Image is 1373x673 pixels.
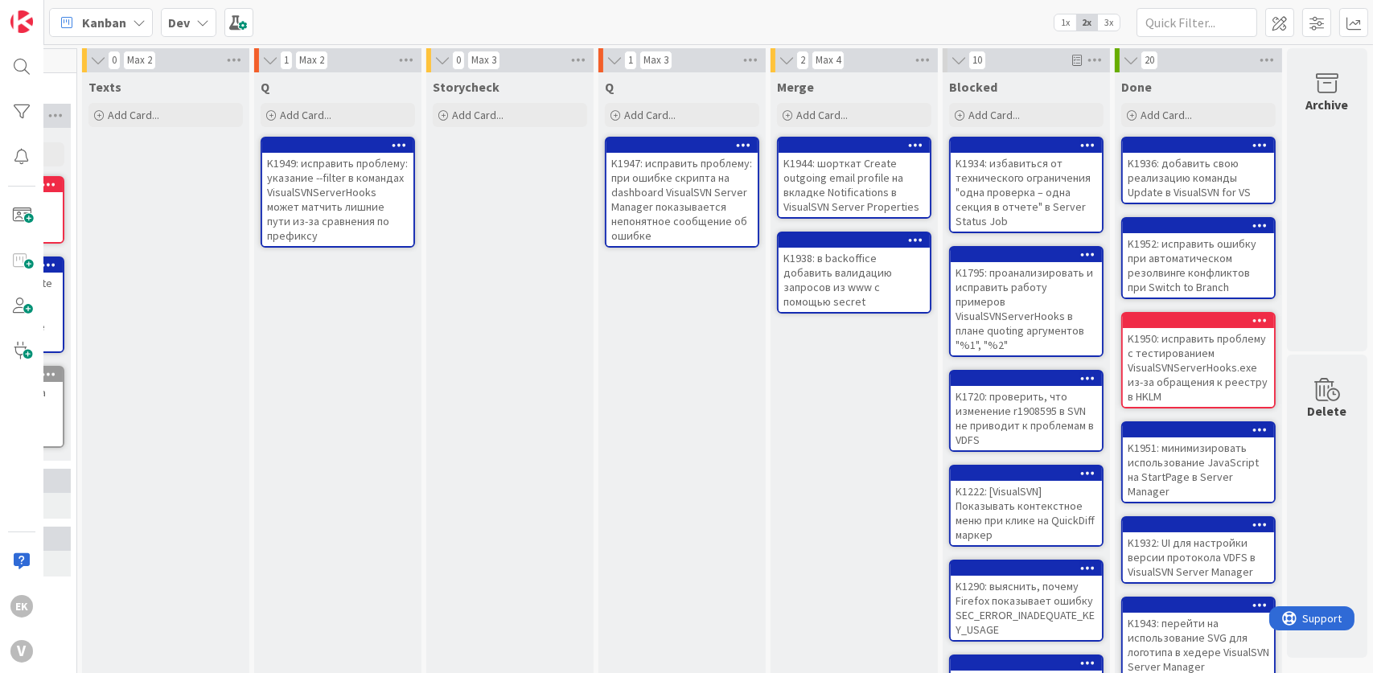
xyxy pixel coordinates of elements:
div: K1795: проанализировать и исправить работу примеров VisualSVNServerHooks в плане quoting аргумент... [951,262,1102,355]
a: K1222: [VisualSVN] Показывать контекстное меню при клике на QuickDiff маркер [949,465,1104,547]
div: K1795: проанализировать и исправить работу примеров VisualSVNServerHooks в плане quoting аргумент... [951,248,1102,355]
img: Visit kanbanzone.com [10,10,33,33]
div: Max 3 [643,56,668,64]
a: K1950: исправить проблему с тестированием VisualSVNServerHooks.exe из-за обращения к реестру в HKLM [1121,312,1276,408]
div: K1934: избавиться от технического ограничения "одна проверка – одна секция в отчете" в Server Sta... [951,153,1102,232]
a: K1944: шорткат Create outgoing email profile на вкладке Notifications в VisualSVN Server Properties [777,137,931,219]
div: K1932: UI для настройки версии протокола VDFS в VisualSVN Server Manager [1123,532,1274,582]
div: K1950: исправить проблему с тестированием VisualSVNServerHooks.exe из-за обращения к реестру в HKLM [1123,314,1274,407]
span: Kanban [82,13,126,32]
div: K1952: исправить ошибку при автоматическом резолвинге конфликтов при Switch to Branch [1123,219,1274,298]
span: Storycheck [433,79,499,95]
span: 3x [1098,14,1120,31]
a: K1938: в backoffice добавить валидацию запросов из www с помощью secret [777,232,931,314]
div: K1951: минимизировать использование JavaScript на StartPage в Server Manager [1123,437,1274,502]
span: Done [1121,79,1152,95]
a: K1932: UI для настройки версии протокола VDFS в VisualSVN Server Manager [1121,516,1276,584]
span: Texts [88,79,121,95]
span: Add Card... [280,108,331,122]
span: Add Card... [796,108,848,122]
a: K1952: исправить ошибку при автоматическом резолвинге конфликтов при Switch to Branch [1121,217,1276,299]
div: K1944: шорткат Create outgoing email profile на вкладке Notifications в VisualSVN Server Properties [779,153,930,217]
span: 0 [452,51,465,70]
div: K1936: добавить свою реализацию команды Update в VisualSVN for VS [1123,153,1274,203]
a: K1934: избавиться от технического ограничения "одна проверка – одна секция в отчете" в Server Sta... [949,137,1104,233]
div: K1947: исправить проблему: при ошибке скрипта на dashboard VisualSVN Server Manager показывается ... [606,153,758,246]
span: Add Card... [968,108,1020,122]
div: V [10,640,33,663]
span: 10 [968,51,986,70]
span: Blocked [949,79,997,95]
div: K1934: избавиться от технического ограничения "одна проверка – одна секция в отчете" в Server Sta... [951,138,1102,232]
div: K1949: исправить проблему: указание --filter в командах VisualSVNServerHooks может матчить лишние... [262,153,413,246]
div: K1222: [VisualSVN] Показывать контекстное меню при клике на QuickDiff маркер [951,466,1102,545]
div: K1290: выяснить, почему Firefox показывает ошибку SEC_ERROR_INADEQUATE_KEY_USAGE [951,561,1102,640]
div: K1222: [VisualSVN] Показывать контекстное меню при клике на QuickDiff маркер [951,481,1102,545]
div: K1947: исправить проблему: при ошибке скрипта на dashboard VisualSVN Server Manager показывается ... [606,138,758,246]
div: K1936: добавить свою реализацию команды Update в VisualSVN for VS [1123,138,1274,203]
span: Add Card... [452,108,504,122]
div: K1720: проверить, что изменение r1908595 в SVN не приводит к проблемам в VDFS [951,371,1102,450]
span: Q [605,79,614,95]
span: 2x [1076,14,1098,31]
div: K1950: исправить проблему с тестированием VisualSVNServerHooks.exe из-за обращения к реестру в HKLM [1123,328,1274,407]
span: Merge [777,79,814,95]
span: Q [261,79,269,95]
span: Add Card... [1141,108,1192,122]
div: K1949: исправить проблему: указание --filter в командах VisualSVNServerHooks может матчить лишние... [262,138,413,246]
div: K1932: UI для настройки версии протокола VDFS в VisualSVN Server Manager [1123,518,1274,582]
div: Max 4 [816,56,841,64]
a: K1936: добавить свою реализацию команды Update в VisualSVN for VS [1121,137,1276,204]
b: Dev [168,14,190,31]
span: 20 [1141,51,1158,70]
span: 1x [1054,14,1076,31]
div: Max 3 [471,56,496,64]
div: K1951: минимизировать использование JavaScript на StartPage в Server Manager [1123,423,1274,502]
div: Delete [1308,401,1347,421]
div: K1938: в backoffice добавить валидацию запросов из www с помощью secret [779,233,930,312]
span: Add Card... [108,108,159,122]
div: K1938: в backoffice добавить валидацию запросов из www с помощью secret [779,248,930,312]
span: Add Card... [624,108,676,122]
div: Archive [1306,95,1349,114]
a: K1720: проверить, что изменение r1908595 в SVN не приводит к проблемам в VDFS [949,370,1104,452]
div: EK [10,595,33,618]
div: K1290: выяснить, почему Firefox показывает ошибку SEC_ERROR_INADEQUATE_KEY_USAGE [951,576,1102,640]
div: Max 2 [299,56,324,64]
a: K1795: проанализировать и исправить работу примеров VisualSVNServerHooks в плане quoting аргумент... [949,246,1104,357]
span: 1 [624,51,637,70]
a: K1290: выяснить, почему Firefox показывает ошибку SEC_ERROR_INADEQUATE_KEY_USAGE [949,560,1104,642]
input: Quick Filter... [1137,8,1257,37]
span: 1 [280,51,293,70]
a: K1949: исправить проблему: указание --filter в командах VisualSVNServerHooks может матчить лишние... [261,137,415,248]
div: Max 2 [127,56,152,64]
div: K1720: проверить, что изменение r1908595 в SVN не приводит к проблемам в VDFS [951,386,1102,450]
div: K1952: исправить ошибку при автоматическом резолвинге конфликтов при Switch to Branch [1123,233,1274,298]
div: K1944: шорткат Create outgoing email profile на вкладке Notifications в VisualSVN Server Properties [779,138,930,217]
span: 2 [796,51,809,70]
a: K1947: исправить проблему: при ошибке скрипта на dashboard VisualSVN Server Manager показывается ... [605,137,759,248]
a: K1951: минимизировать использование JavaScript на StartPage в Server Manager [1121,421,1276,503]
span: Support [34,2,73,22]
span: 0 [108,51,121,70]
